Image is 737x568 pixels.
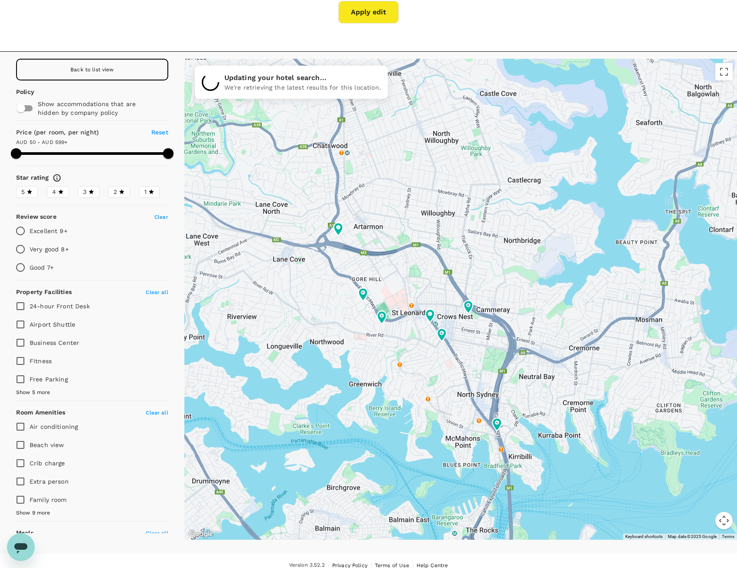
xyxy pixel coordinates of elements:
[30,376,68,383] span: Free Parking
[30,339,79,346] span: Business Center
[144,187,147,197] span: 1
[16,408,65,418] h6: Room Amenities
[16,128,130,137] h6: Price (per room, per night)
[16,388,50,397] span: Show 5 more
[668,534,717,539] span: Map data ©2025 Google
[224,83,381,92] p: We're retrieving the latest results for this location.
[224,73,381,83] p: Updating your hotel search...
[7,533,35,561] iframe: Button to launch messaging window
[16,212,57,222] h6: Review score
[30,460,65,467] span: Crib charge
[146,289,168,295] span: Clear all
[715,512,733,529] button: Map camera controls
[16,509,50,518] span: Show 9 more
[70,67,114,73] span: Back to list view
[625,534,663,540] button: Keyboard shortcuts
[38,100,158,117] p: Show accommodations that are hidden by company policy
[187,528,215,540] a: Open this area in Google Maps (opens a new window)
[30,478,69,485] span: Extra person
[16,87,26,96] p: Policy
[30,245,69,254] p: Very good 8+
[30,227,67,235] p: Excellent 9+
[338,1,399,23] button: Apply edit
[30,321,75,328] span: Airport Shuttle
[30,423,78,430] span: Air conditioning
[30,303,90,310] span: 24-hour Front Desk
[30,441,64,448] span: Beach view
[722,534,734,539] a: Terms (opens in new tab)
[30,358,52,364] span: Fitness
[16,139,68,145] span: AUD 50 - AUD 599+
[53,174,61,182] svg: Star ratings are awarded to properties to represent the quality of services, facilities, and amen...
[146,410,168,416] span: Clear all
[16,528,33,538] h6: Meals
[146,530,168,536] span: Clear all
[30,263,53,272] p: Good 7+
[113,187,117,197] span: 2
[151,129,168,136] span: Reset
[16,59,168,80] a: Back to list view
[715,63,733,80] button: Toggle fullscreen view
[187,528,215,540] img: Google
[30,496,67,503] span: Family room
[52,187,56,197] span: 4
[154,214,168,220] span: Clear
[16,287,72,297] h6: Property Facilities
[83,187,87,197] span: 3
[21,187,25,197] span: 5
[16,173,49,183] h6: Star rating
